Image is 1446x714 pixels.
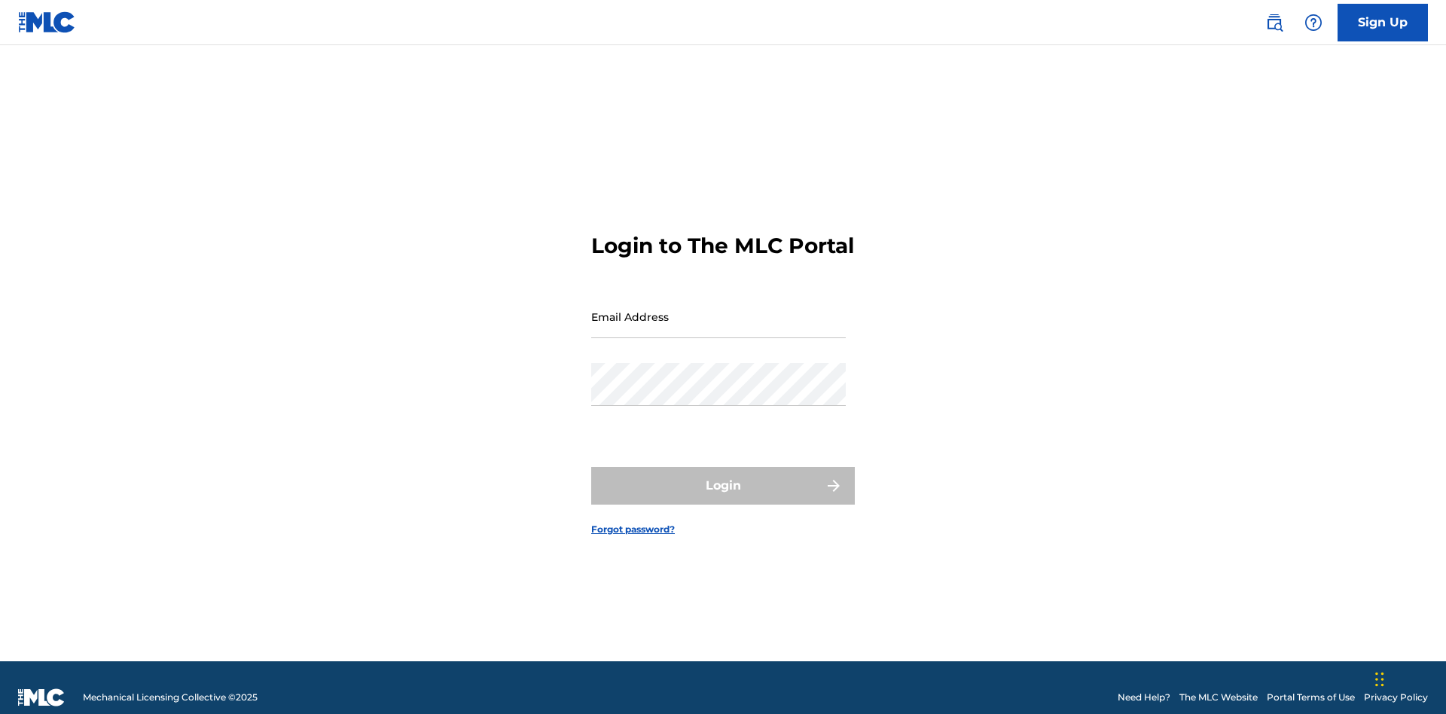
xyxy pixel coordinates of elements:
a: Portal Terms of Use [1267,691,1355,704]
img: help [1304,14,1322,32]
iframe: Chat Widget [1371,642,1446,714]
a: Sign Up [1338,4,1428,41]
span: Mechanical Licensing Collective © 2025 [83,691,258,704]
a: Public Search [1259,8,1289,38]
a: Need Help? [1118,691,1170,704]
a: The MLC Website [1179,691,1258,704]
img: MLC Logo [18,11,76,33]
a: Forgot password? [591,523,675,536]
a: Privacy Policy [1364,691,1428,704]
div: Drag [1375,657,1384,702]
img: search [1265,14,1283,32]
div: Help [1298,8,1329,38]
img: logo [18,688,65,706]
h3: Login to The MLC Portal [591,233,854,259]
